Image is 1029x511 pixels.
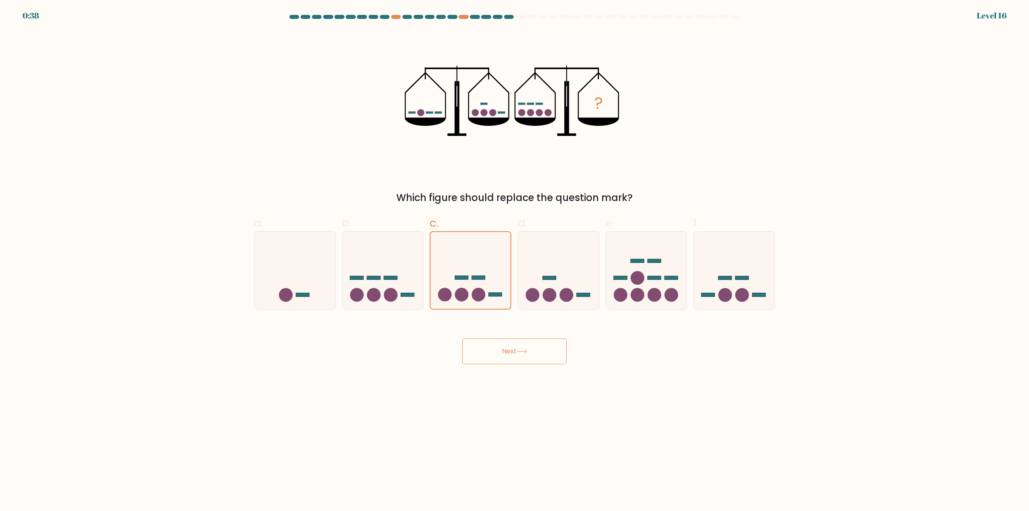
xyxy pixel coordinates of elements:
[594,92,603,115] tspan: ?
[23,10,39,22] div: 0:38
[254,215,264,231] span: a.
[342,215,352,231] span: b.
[977,10,1006,22] div: Level 16
[693,215,699,231] span: f.
[259,191,770,205] div: Which figure should replace the question mark?
[430,215,439,231] span: c.
[606,215,615,231] span: e.
[518,215,527,231] span: d.
[462,339,567,364] button: Next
